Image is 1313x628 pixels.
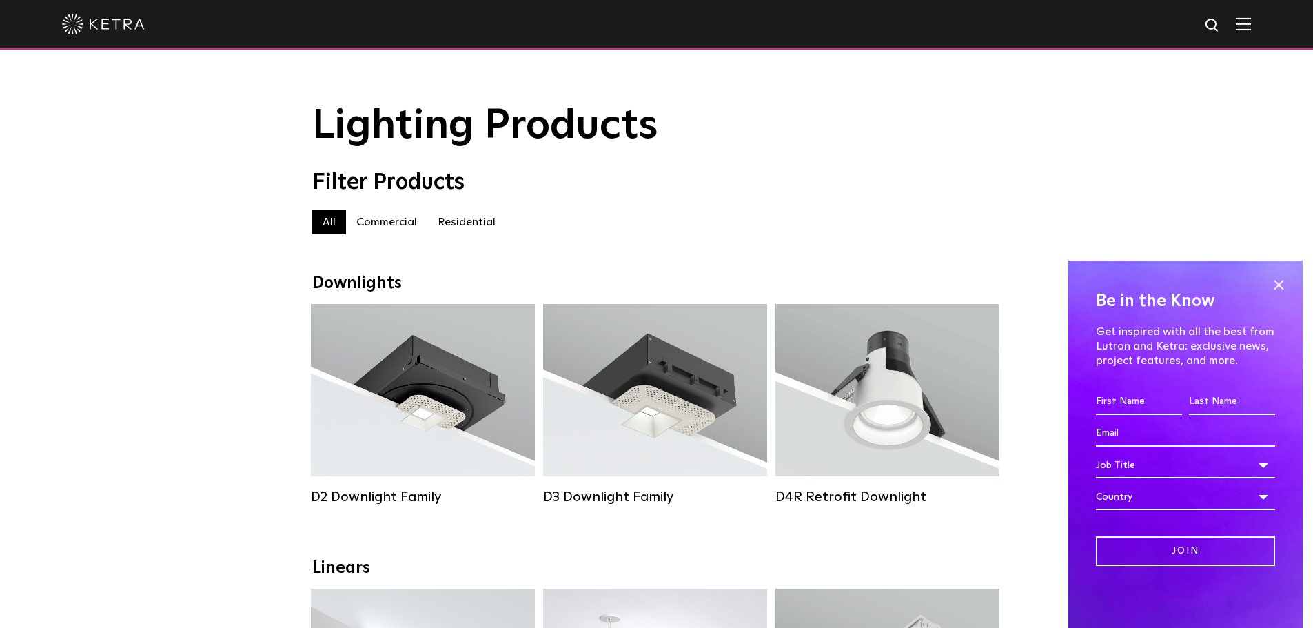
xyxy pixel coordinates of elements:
div: Linears [312,558,1001,578]
a: D2 Downlight Family Lumen Output:1200Colors:White / Black / Gloss Black / Silver / Bronze / Silve... [311,304,535,512]
img: Hamburger%20Nav.svg [1236,17,1251,30]
div: Country [1096,484,1275,510]
div: D2 Downlight Family [311,489,535,505]
a: D4R Retrofit Downlight Lumen Output:800Colors:White / BlackBeam Angles:15° / 25° / 40° / 60°Watta... [775,304,999,512]
span: Lighting Products [312,105,658,147]
input: First Name [1096,389,1182,415]
label: All [312,210,346,234]
div: D3 Downlight Family [543,489,767,505]
input: Join [1096,536,1275,566]
h4: Be in the Know [1096,288,1275,314]
label: Commercial [346,210,427,234]
a: D3 Downlight Family Lumen Output:700 / 900 / 1100Colors:White / Black / Silver / Bronze / Paintab... [543,304,767,512]
div: Filter Products [312,170,1001,196]
input: Email [1096,421,1275,447]
div: Job Title [1096,452,1275,478]
p: Get inspired with all the best from Lutron and Ketra: exclusive news, project features, and more. [1096,325,1275,367]
input: Last Name [1189,389,1275,415]
div: Downlights [312,274,1001,294]
img: ketra-logo-2019-white [62,14,145,34]
label: Residential [427,210,506,234]
div: D4R Retrofit Downlight [775,489,999,505]
img: search icon [1204,17,1221,34]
